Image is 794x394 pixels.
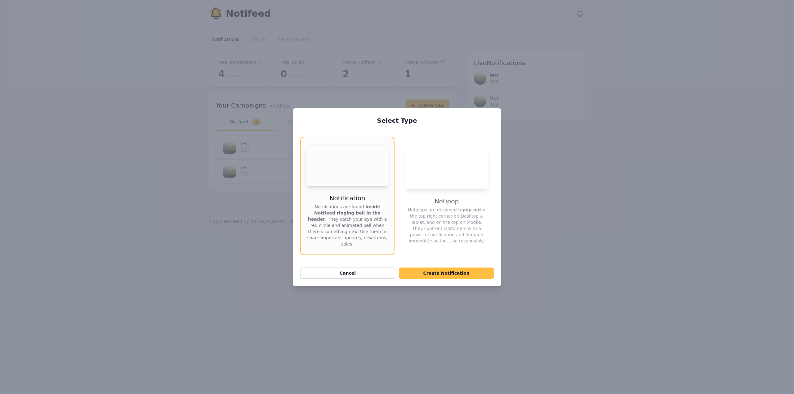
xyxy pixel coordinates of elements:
[399,137,494,255] button: Your browser does not support the video tag.NotipopNotipops are designed topop outin the top righ...
[300,137,395,255] button: Your browser does not support the video tag.NotificationNotifications are found inside Notifeed r...
[300,268,395,279] button: Cancel
[405,148,488,189] video: Your browser does not support the video tag.
[399,268,494,279] button: Create Notification
[405,207,488,244] p: Notipops are designed to in the top right corner on Desktop & Tablet, and on the top on Mobile. T...
[308,204,381,222] strong: inside Notifeed ringing bell in the header
[300,117,494,124] h2: Select Type
[462,207,481,212] strong: pop out
[306,145,389,186] video: Your browser does not support the video tag.
[435,197,459,206] h3: Notipop
[306,204,389,247] p: Notifications are found . They catch your eye with a red circle and animated bell when there's so...
[330,194,365,202] h3: Notification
